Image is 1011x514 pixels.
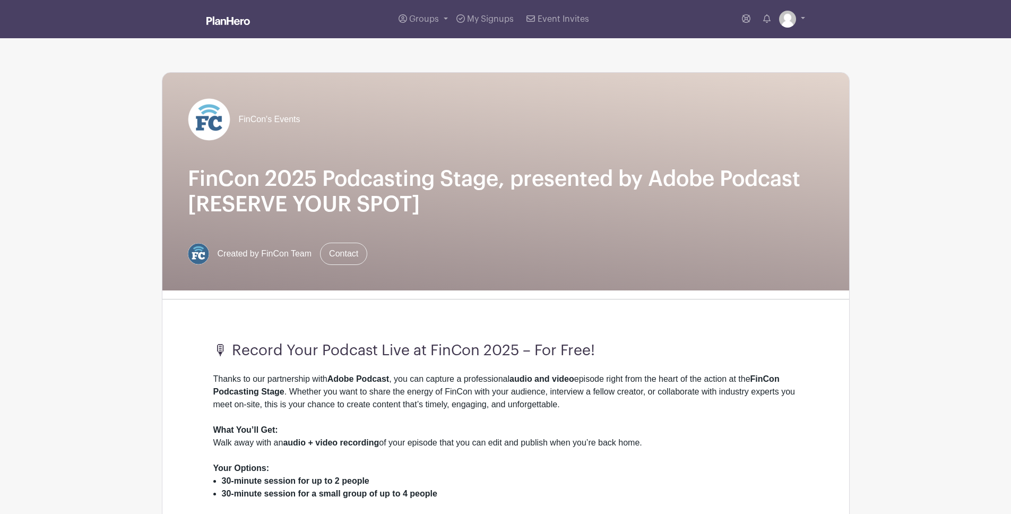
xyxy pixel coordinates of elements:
[467,15,514,23] span: My Signups
[213,374,780,396] strong: FinCon Podcasting Stage
[222,489,437,498] strong: 30-minute session for a small group of up to 4 people
[283,438,379,447] strong: audio + video recording
[218,247,312,260] span: Created by FinCon Team
[213,342,798,360] h3: 🎙 Record Your Podcast Live at FinCon 2025 – For Free!
[509,374,574,383] strong: audio and video
[320,243,367,265] a: Contact
[538,15,589,23] span: Event Invites
[213,424,798,462] div: Walk away with an of your episode that you can edit and publish when you’re back home.
[222,476,369,485] strong: 30-minute session for up to 2 people
[213,464,269,473] strong: Your Options:
[213,373,798,424] div: Thanks to our partnership with , you can capture a professional episode right from the heart of t...
[409,15,439,23] span: Groups
[188,166,824,217] h1: FinCon 2025 Podcasting Stage, presented by Adobe Podcast [RESERVE YOUR SPOT]
[206,16,250,25] img: logo_white-6c42ec7e38ccf1d336a20a19083b03d10ae64f83f12c07503d8b9e83406b4c7d.svg
[327,374,389,383] strong: Adobe Podcast
[188,98,230,141] img: FC%20circle_white.png
[779,11,796,28] img: default-ce2991bfa6775e67f084385cd625a349d9dcbb7a52a09fb2fda1e96e2d18dcdb.png
[239,113,300,126] span: FinCon's Events
[188,243,209,264] img: FC%20circle.png
[213,425,278,434] strong: What You’ll Get:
